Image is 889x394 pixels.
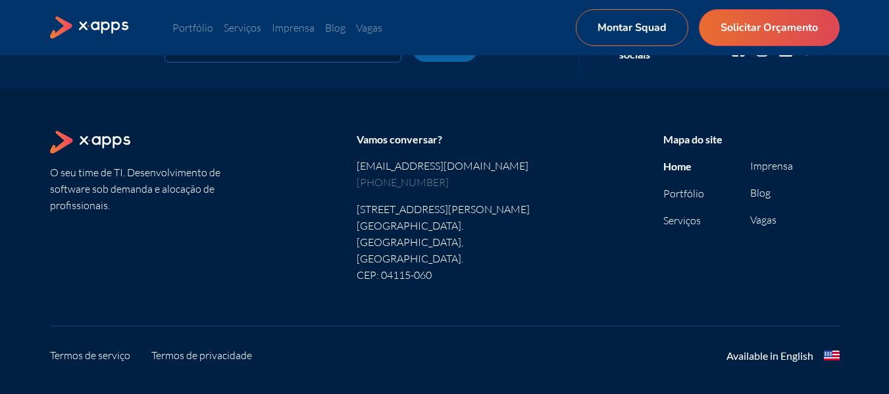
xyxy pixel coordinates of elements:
a: Serviços [663,214,701,227]
a: Home [663,160,692,172]
a: Vagas [356,21,382,34]
a: Available in English [726,348,840,364]
p: [GEOGRAPHIC_DATA]. [GEOGRAPHIC_DATA], [GEOGRAPHIC_DATA]. [357,218,533,267]
section: O seu time de TI. Desenvolvimento de software sob demanda e alocação de profissionais. [50,131,226,283]
a: Blog [750,186,771,199]
div: Vamos conversar? [357,131,533,147]
a: Serviços [224,21,261,34]
a: Imprensa [272,21,315,34]
a: [PHONE_NUMBER] [357,174,533,191]
a: Portfólio [663,187,704,200]
p: [STREET_ADDRESS][PERSON_NAME] [357,201,533,218]
a: Portfólio [172,21,213,34]
a: Vagas [750,213,776,226]
div: Mapa do site [663,131,840,147]
a: Imprensa [750,159,793,172]
a: Blog [325,21,345,34]
a: Termos de privacidade [151,347,252,364]
p: CEP: 04115-060 [357,267,533,283]
a: Termos de serviço [50,347,130,364]
a: Montar Squad [576,9,688,46]
div: Available in English [726,348,813,364]
a: [EMAIL_ADDRESS][DOMAIN_NAME] [357,158,533,174]
a: Solicitar Orçamento [699,9,840,46]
